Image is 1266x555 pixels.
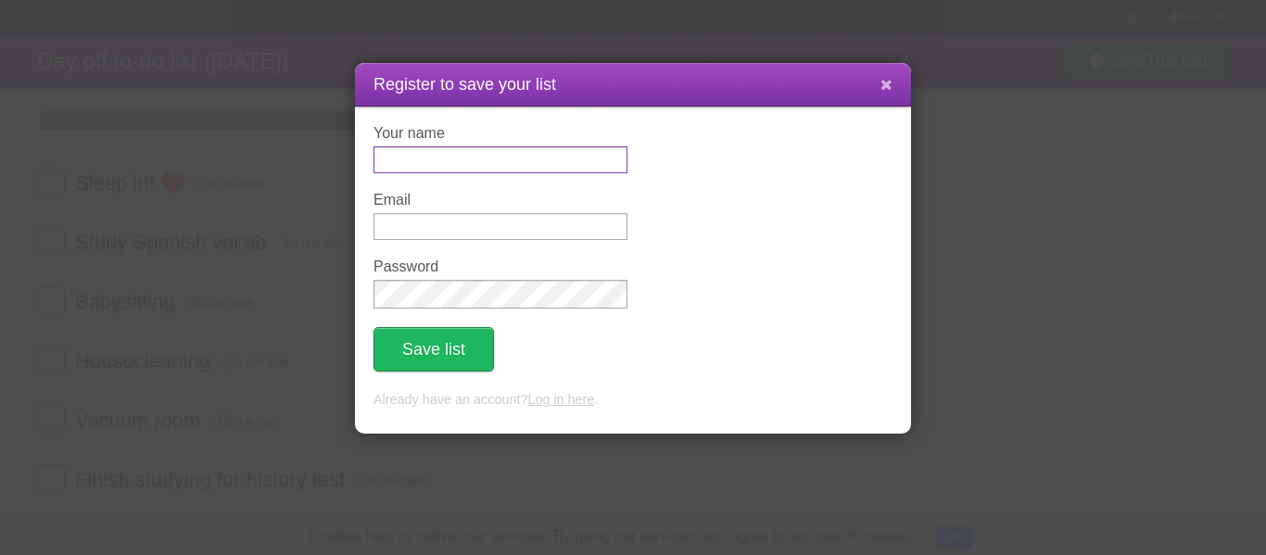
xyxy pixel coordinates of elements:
label: Password [373,259,627,275]
p: Already have an account? . [373,390,893,410]
label: Your name [373,125,627,142]
a: Log in here [527,392,594,407]
label: Email [373,192,627,208]
button: Save list [373,327,494,372]
h1: Register to save your list [373,72,893,97]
